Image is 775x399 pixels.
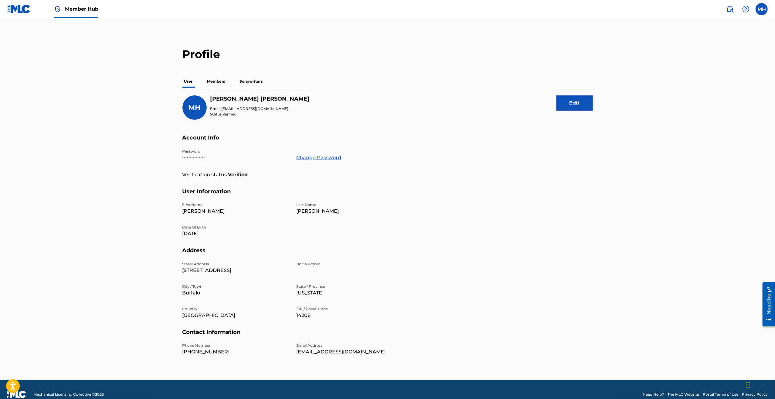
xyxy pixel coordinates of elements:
p: Phone Number [182,343,289,348]
img: help [742,5,750,13]
p: Email Address [297,343,403,348]
iframe: Chat Widget [745,370,775,399]
p: State / Province [297,284,403,289]
p: [GEOGRAPHIC_DATA] [182,312,289,319]
p: [EMAIL_ADDRESS][DOMAIN_NAME] [297,348,403,356]
div: Drag [746,376,750,394]
a: Change Password [297,154,342,161]
img: Top Rightsholder [54,5,61,13]
span: MH [189,104,200,112]
strong: Verified [228,171,248,178]
p: 14206 [297,312,403,319]
p: Email: [210,106,310,112]
p: Songwriters [238,75,265,88]
h5: Address [182,247,593,261]
p: [PERSON_NAME] [182,208,289,215]
h5: Contact Information [182,329,593,343]
img: MLC Logo [7,5,31,13]
p: Verification status: [182,171,228,178]
a: Public Search [724,3,736,15]
h5: Account Info [182,134,593,149]
p: Date Of Birth [182,225,289,230]
p: Buffalo [182,289,289,297]
p: ZIP / Postal Code [297,306,403,312]
a: The MLC Website [668,392,699,397]
span: Mechanical Licensing Collective © 2025 [33,392,104,397]
p: Street Address [182,261,289,267]
h5: User Information [182,188,593,202]
p: Country [182,306,289,312]
a: Need Help? [643,392,664,397]
p: Unit Number [297,261,403,267]
span: Verified [223,112,237,116]
p: ••••••••••••••• [182,154,289,161]
h5: Marvin Haskins [210,95,310,102]
p: [STREET_ADDRESS] [182,267,289,274]
div: User Menu [756,3,768,15]
img: logo [7,391,26,398]
p: User [182,75,195,88]
span: Member Hub [65,5,98,12]
h2: Profile [182,47,593,61]
p: City / Town [182,284,289,289]
p: Members [206,75,227,88]
p: [PERSON_NAME] [297,208,403,215]
button: Edit [556,95,593,111]
a: Portal Terms of Use [703,392,738,397]
p: Last Name [297,202,403,208]
div: Help [740,3,752,15]
p: First Name [182,202,289,208]
p: [US_STATE] [297,289,403,297]
p: Status: [210,112,310,117]
iframe: Resource Center [758,280,775,329]
p: [PHONE_NUMBER] [182,348,289,356]
img: search [726,5,734,13]
a: Privacy Policy [742,392,768,397]
p: Password [182,149,289,154]
span: [EMAIL_ADDRESS][DOMAIN_NAME] [222,106,289,111]
p: [DATE] [182,230,289,237]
